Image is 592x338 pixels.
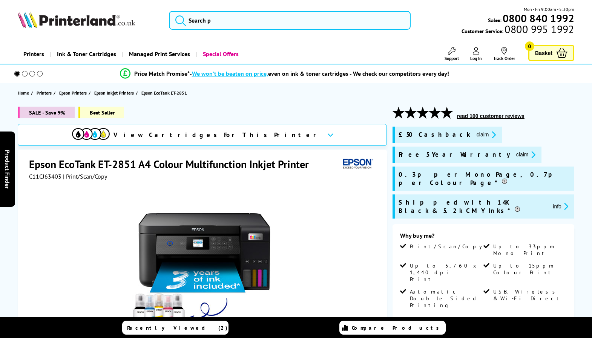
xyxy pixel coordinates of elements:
[470,55,482,61] span: Log In
[94,89,136,97] a: Epson Inkjet Printers
[94,89,134,97] span: Epson Inkjet Printers
[4,150,11,188] span: Product Finder
[4,67,565,80] li: modal_Promise
[488,17,502,24] span: Sales:
[514,150,538,159] button: promo-description
[192,70,268,77] span: We won’t be beaten on price,
[18,11,135,28] img: Printerland Logo
[18,44,50,64] a: Printers
[493,47,515,61] a: Track Order
[493,243,565,257] span: Up to 33ppm Mono Print
[169,11,411,30] input: Search p
[29,157,316,171] h1: Epson EcoTank ET-2851 A4 Colour Multifunction Inkjet Printer
[352,324,443,331] span: Compare Products
[141,90,187,96] span: Epson EcoTank ET-2851
[400,232,567,243] div: Why buy me?
[78,107,124,118] span: Best Seller
[524,6,574,13] span: Mon - Fri 9:00am - 5:30pm
[445,55,459,61] span: Support
[528,45,574,61] a: Basket 0
[399,198,547,215] span: Shipped with 14K Black & 5.2k CMY Inks*
[399,150,510,159] span: Free 5 Year Warranty
[410,288,482,309] span: Automatic Double Sided Printing
[445,47,459,61] a: Support
[18,11,160,29] a: Printerland Logo
[63,173,107,180] span: | Print/Scan/Copy
[340,157,374,171] img: Epson
[50,44,122,64] a: Ink & Toner Cartridges
[493,288,565,302] span: USB, Wireless & Wi-Fi Direct
[551,202,571,211] button: promo-description
[18,89,29,97] span: Home
[399,170,571,187] span: 0.3p per Mono Page, 0.7p per Colour Page*
[127,324,228,331] span: Recently Viewed (2)
[122,321,229,335] a: Recently Viewed (2)
[339,321,446,335] a: Compare Products
[535,48,552,58] span: Basket
[410,243,488,250] span: Print/Scan/Copy
[462,26,574,35] span: Customer Service:
[502,15,574,22] a: 0800 840 1992
[29,173,61,180] span: C11CJ63403
[37,89,52,97] span: Printers
[122,44,196,64] a: Managed Print Services
[59,89,89,97] a: Epson Printers
[503,26,574,33] span: 0800 995 1992
[196,44,244,64] a: Special Offers
[57,44,116,64] span: Ink & Toner Cartridges
[18,89,31,97] a: Home
[503,11,574,25] b: 0800 840 1992
[72,128,110,140] img: cmyk-icon.svg
[455,113,527,119] button: read 100 customer reviews
[399,130,471,139] span: £50 Cashback
[525,41,534,51] span: 0
[493,262,565,276] span: Up to 15ppm Colour Print
[113,131,321,139] span: View Cartridges For This Printer
[410,262,482,283] span: Up to 5,760 x 1,440 dpi Print
[134,70,190,77] span: Price Match Promise*
[18,107,75,118] span: SALE - Save 9%
[59,89,87,97] span: Epson Printers
[474,130,498,139] button: promo-description
[470,47,482,61] a: Log In
[37,89,54,97] a: Printers
[190,70,449,77] div: - even on ink & toner cartridges - We check our competitors every day!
